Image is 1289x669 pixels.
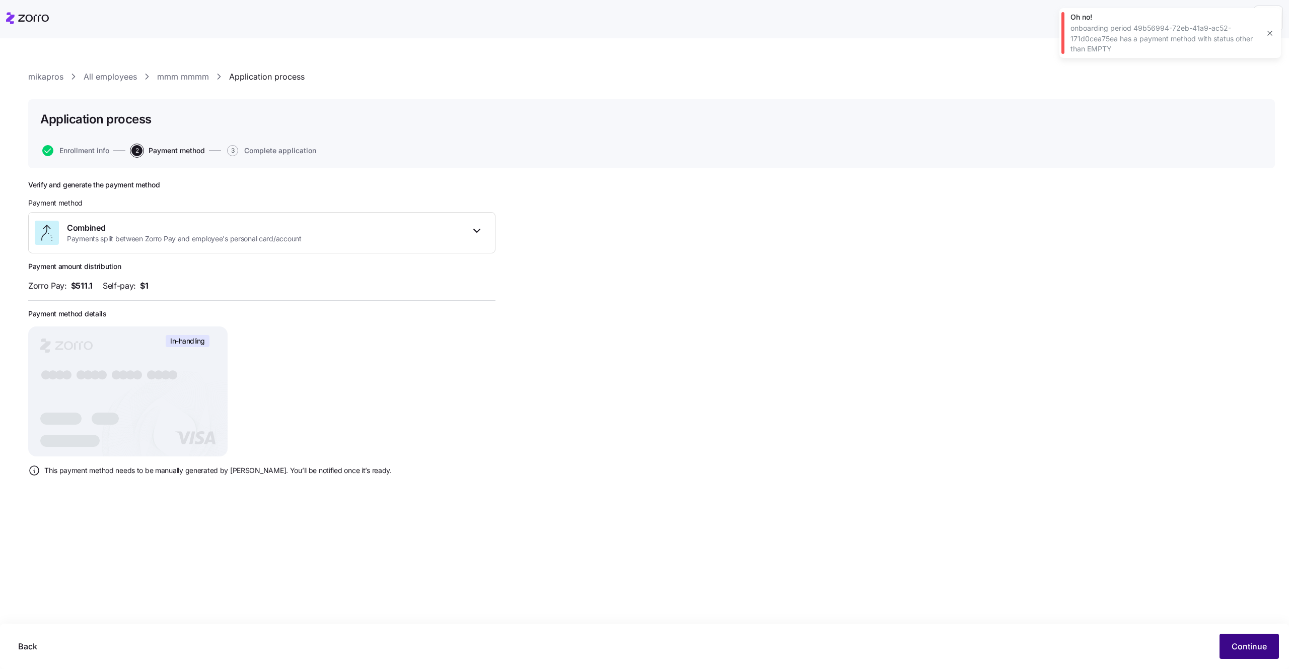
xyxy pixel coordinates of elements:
[67,222,302,234] span: Combined
[40,111,152,127] h1: Application process
[59,147,109,154] span: Enrollment info
[1070,23,1259,54] div: onboarding period 49b56994-72eb-41a9-ac52-171d0cea75ea has a payment method with status other tha...
[28,180,495,190] h2: Verify and generate the payment method
[125,368,136,382] tspan: ●
[97,368,108,382] tspan: ●
[44,465,392,476] span: This payment method needs to be manually generated by [PERSON_NAME]. You’ll be notified once it’s...
[28,261,495,272] h3: Payment amount distribution
[149,147,205,154] span: Payment method
[244,147,316,154] span: Complete application
[47,368,59,382] tspan: ●
[167,368,179,382] tspan: ●
[170,337,205,346] span: In-handling
[118,368,129,382] tspan: ●
[129,145,205,156] a: 2Payment method
[28,198,83,208] span: Payment method
[227,145,316,156] button: 3Complete application
[40,368,52,382] tspan: ●
[54,368,66,382] tspan: ●
[229,71,305,83] a: Application process
[67,234,302,244] span: Payments split between Zorro Pay and employee's personal card/account
[1070,12,1259,22] div: Oh no!
[131,145,205,156] button: 2Payment method
[140,280,148,292] span: $1
[28,280,67,292] span: Zorro Pay:
[61,368,73,382] tspan: ●
[76,368,87,382] tspan: ●
[227,145,238,156] span: 3
[42,145,109,156] button: Enrollment info
[84,71,137,83] a: All employees
[111,368,122,382] tspan: ●
[132,368,144,382] tspan: ●
[90,368,101,382] tspan: ●
[160,368,172,382] tspan: ●
[10,634,45,659] button: Back
[157,71,209,83] a: mmm mmmm
[83,368,94,382] tspan: ●
[225,145,316,156] a: 3Complete application
[131,145,142,156] span: 2
[153,368,165,382] tspan: ●
[40,145,109,156] a: Enrollment info
[18,640,37,652] span: Back
[28,71,63,83] a: mikapros
[1232,640,1267,652] span: Continue
[146,368,158,382] tspan: ●
[103,280,136,292] span: Self-pay:
[71,280,93,292] span: $511.1
[1220,634,1279,659] button: Continue
[28,309,107,319] h3: Payment method details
